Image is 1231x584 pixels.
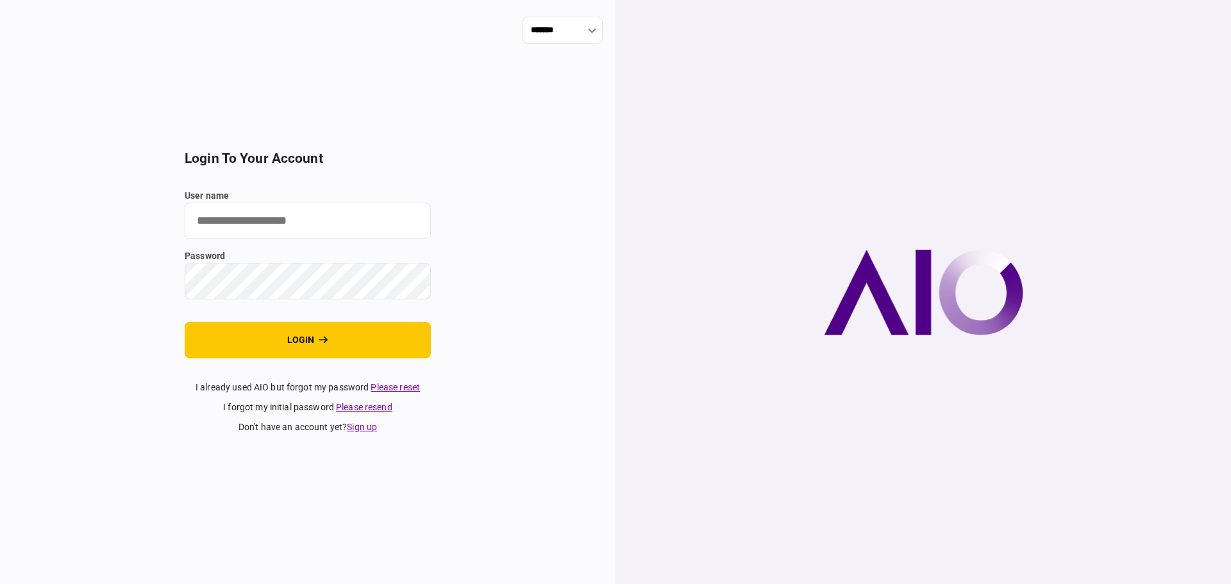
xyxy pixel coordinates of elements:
[185,151,431,167] h2: login to your account
[185,322,431,358] button: login
[185,421,431,434] div: don't have an account yet ?
[185,203,431,239] input: user name
[185,189,431,203] label: user name
[371,382,420,392] a: Please reset
[185,401,431,414] div: I forgot my initial password
[185,263,431,299] input: password
[347,422,377,432] a: Sign up
[336,402,392,412] a: Please resend
[185,381,431,394] div: I already used AIO but forgot my password
[523,17,603,44] input: show language options
[185,249,431,263] label: password
[824,249,1023,335] img: AIO company logo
